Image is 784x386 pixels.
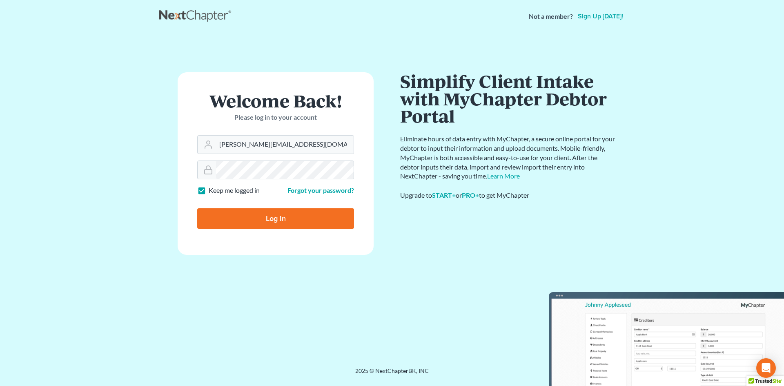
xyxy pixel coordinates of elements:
p: Eliminate hours of data entry with MyChapter, a secure online portal for your debtor to input the... [400,134,617,181]
a: PRO+ [462,191,479,199]
h1: Simplify Client Intake with MyChapter Debtor Portal [400,72,617,125]
a: Learn More [487,172,520,180]
a: START+ [432,191,456,199]
div: Upgrade to or to get MyChapter [400,191,617,200]
div: 2025 © NextChapterBK, INC [159,367,625,382]
strong: Not a member? [529,12,573,21]
div: Open Intercom Messenger [756,358,776,378]
a: Forgot your password? [287,186,354,194]
label: Keep me logged in [209,186,260,195]
input: Log In [197,208,354,229]
p: Please log in to your account [197,113,354,122]
h1: Welcome Back! [197,92,354,109]
input: Email Address [216,136,354,154]
a: Sign up [DATE]! [576,13,625,20]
